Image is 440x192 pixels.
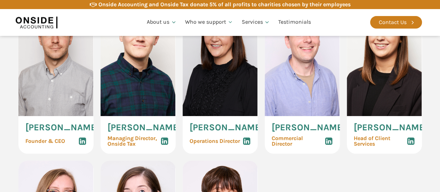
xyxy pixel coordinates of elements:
span: [PERSON_NAME] [25,123,99,132]
a: Services [237,10,274,34]
span: [PERSON_NAME] [107,123,181,132]
span: [PERSON_NAME] [190,123,263,132]
span: Head of Client Services [354,136,407,147]
div: Contact Us [379,18,407,27]
a: Testimonials [274,10,315,34]
a: About us [143,10,181,34]
span: Managing Director, Onside Tax [107,136,157,147]
span: Founder & CEO [25,138,65,144]
img: Onside Accounting [15,14,57,30]
a: Contact Us [370,16,422,29]
span: Commercial Director [272,136,325,147]
a: Who we support [181,10,238,34]
span: Operations Director [190,138,240,144]
span: [PERSON_NAME] [354,123,427,132]
span: [PERSON_NAME] [272,123,345,132]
